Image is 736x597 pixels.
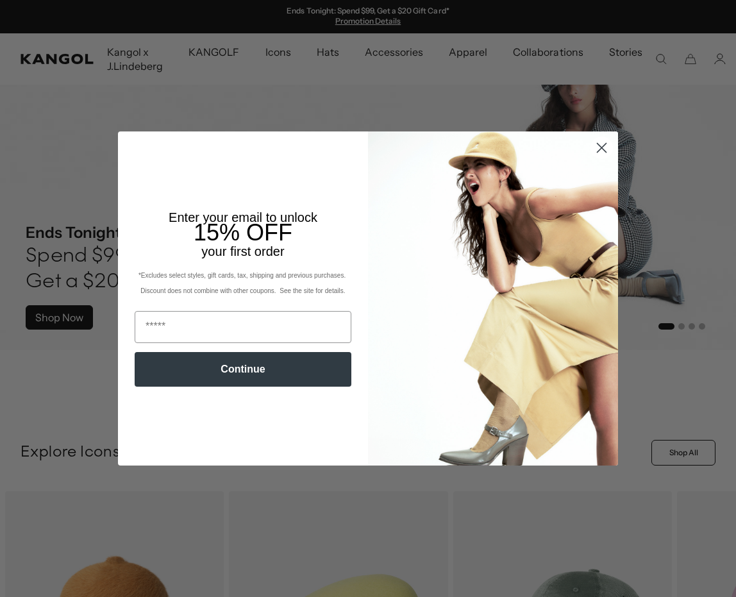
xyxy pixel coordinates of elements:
[138,272,347,294] span: *Excludes select styles, gift cards, tax, shipping and previous purchases. Discount does not comb...
[135,352,351,387] button: Continue
[368,131,618,465] img: 93be19ad-e773-4382-80b9-c9d740c9197f.jpeg
[194,219,292,246] span: 15% OFF
[169,210,317,224] span: Enter your email to unlock
[590,137,613,159] button: Close dialog
[135,311,351,343] input: Email
[201,244,284,258] span: your first order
